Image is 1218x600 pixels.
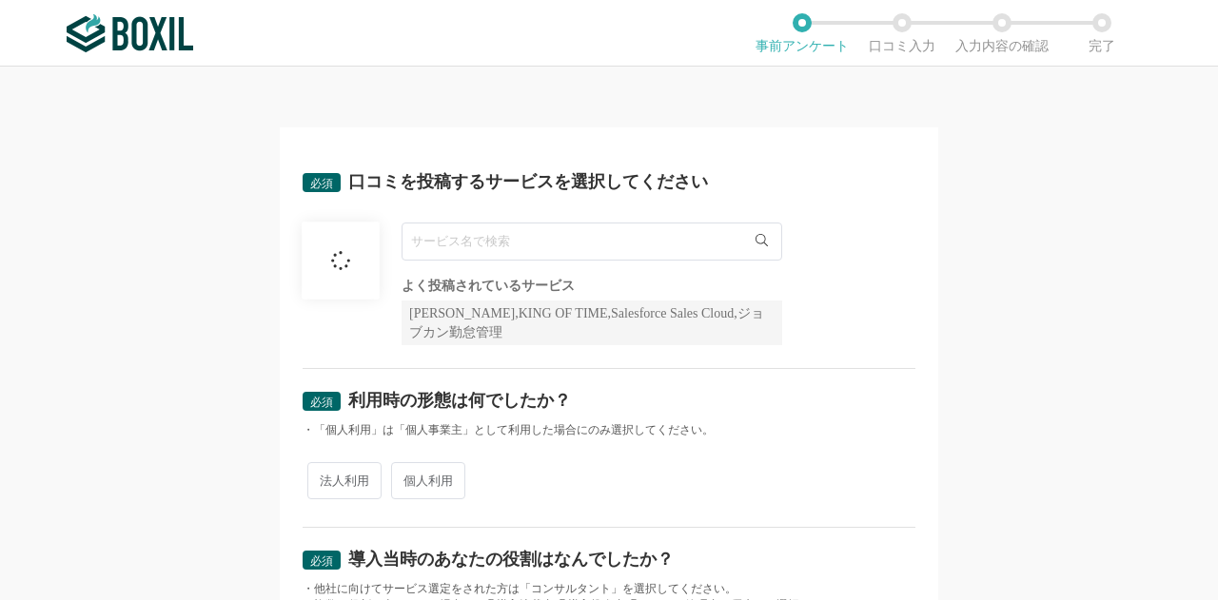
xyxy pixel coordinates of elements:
[67,14,193,52] img: ボクシルSaaS_ロゴ
[402,300,782,345] div: [PERSON_NAME],KING OF TIME,Salesforce Sales Cloud,ジョブカン勤怠管理
[752,13,852,53] li: 事前アンケート
[310,396,333,409] span: 必須
[310,177,333,190] span: 必須
[402,223,782,261] input: サービス名で検索
[348,392,571,409] div: 利用時の形態は何でしたか？
[348,173,708,190] div: 口コミを投稿するサービスを選択してください
[952,13,1051,53] li: 入力内容の確認
[402,280,782,293] div: よく投稿されているサービス
[310,554,333,568] span: 必須
[391,462,465,499] span: 個人利用
[307,462,382,499] span: 法人利用
[303,581,915,597] div: ・他社に向けてサービス選定をされた方は「コンサルタント」を選択してください。
[852,13,952,53] li: 口コミ入力
[348,551,674,568] div: 導入当時のあなたの役割はなんでしたか？
[1051,13,1151,53] li: 完了
[303,422,915,438] div: ・「個人利用」は「個人事業主」として利用した場合にのみ選択してください。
